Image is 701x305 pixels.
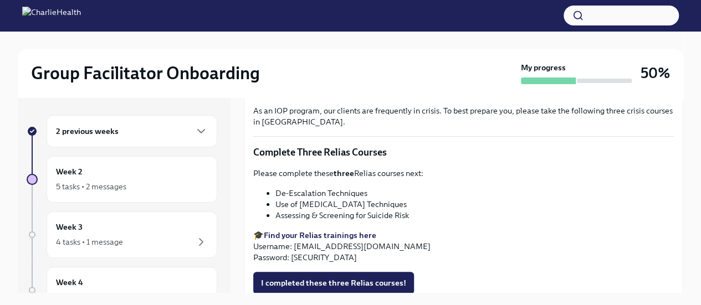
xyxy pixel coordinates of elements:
div: 5 tasks • 2 messages [56,181,126,192]
h6: 2 previous weeks [56,125,119,137]
button: I completed these three Relias courses! [253,272,414,294]
div: 4 tasks • 1 message [56,236,123,247]
h6: Week 2 [56,166,83,178]
h6: Week 3 [56,221,83,233]
p: Please complete these Relias courses next: [253,168,674,179]
p: Complete Three Relias Courses [253,146,674,159]
a: Week 34 tasks • 1 message [27,211,217,258]
h2: Group Facilitator Onboarding [31,62,260,84]
h3: 50% [641,63,670,83]
li: De-Escalation Techniques [275,188,674,199]
strong: three [334,168,354,178]
h6: Week 4 [56,276,83,288]
div: 1 task [56,292,75,303]
img: CharlieHealth [22,7,81,24]
span: I completed these three Relias courses! [261,277,406,288]
a: Find your Relias trainings here [264,230,376,240]
p: As an IOP program, our clients are frequently in crisis. To best prepare you, please take the fol... [253,105,674,127]
li: Assessing & Screening for Suicide Risk [275,210,674,221]
a: Week 25 tasks • 2 messages [27,156,217,203]
strong: My progress [521,62,566,73]
p: 🎓 Username: [EMAIL_ADDRESS][DOMAIN_NAME] Password: [SECURITY_DATA] [253,230,674,263]
li: Use of [MEDICAL_DATA] Techniques [275,199,674,210]
div: 2 previous weeks [47,115,217,147]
